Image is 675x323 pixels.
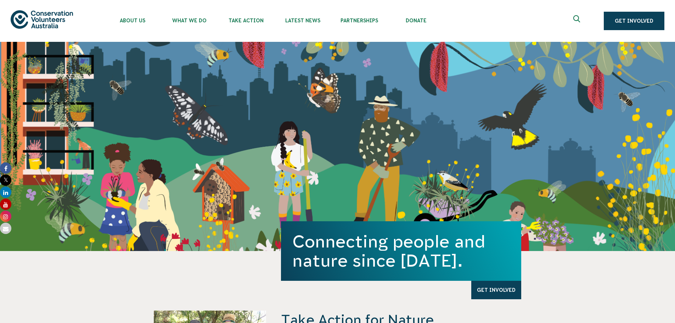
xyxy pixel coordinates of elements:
[104,18,161,23] span: About Us
[11,10,73,28] img: logo.svg
[161,18,218,23] span: What We Do
[218,18,274,23] span: Take Action
[331,18,388,23] span: Partnerships
[274,18,331,23] span: Latest News
[604,12,664,30] a: Get Involved
[292,232,510,270] h1: Connecting people and nature since [DATE].
[573,15,582,27] span: Expand search box
[471,281,521,299] a: Get Involved
[569,12,586,29] button: Expand search box Close search box
[388,18,444,23] span: Donate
